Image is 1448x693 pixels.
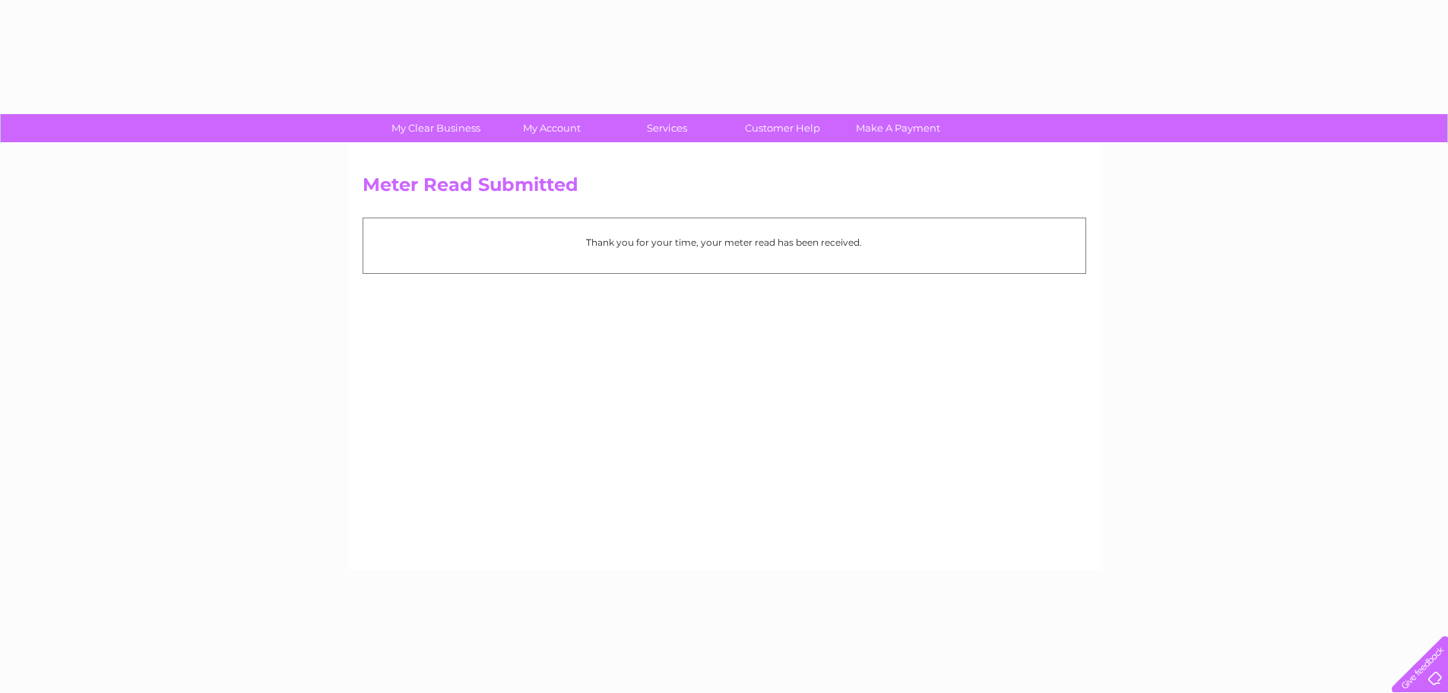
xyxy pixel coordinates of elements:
[371,235,1078,250] p: Thank you for your time, your meter read has been received.
[835,114,961,142] a: Make A Payment
[604,114,730,142] a: Services
[720,114,845,142] a: Customer Help
[489,114,614,142] a: My Account
[363,174,1086,203] h2: Meter Read Submitted
[373,114,499,142] a: My Clear Business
